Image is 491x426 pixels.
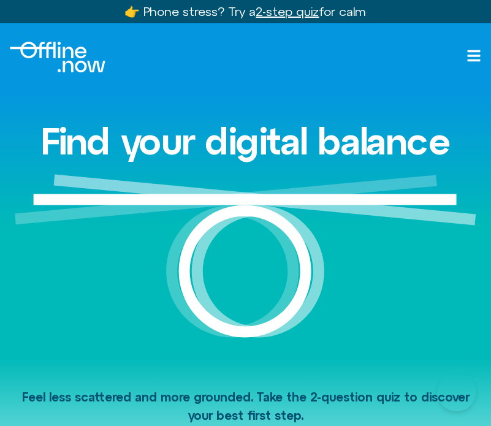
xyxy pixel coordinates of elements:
[124,4,366,18] a: 👉 Phone stress? Try a2-step quizfor calm
[256,4,319,18] u: 2-step quiz
[437,372,476,411] iframe: Botpress
[10,42,105,72] div: Logo
[466,48,481,63] a: Open menu
[15,174,476,357] img: Graphic of a white circle with a white line balancing on top to represent balance.
[22,390,470,422] span: Feel less scattered and more grounded. Take the 2-question quiz to discover your best first step.
[41,121,451,162] h1: Find your digital balance
[10,42,105,72] img: Offline.Now logo in white. Text of the words offline.now with a line going through the "O"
